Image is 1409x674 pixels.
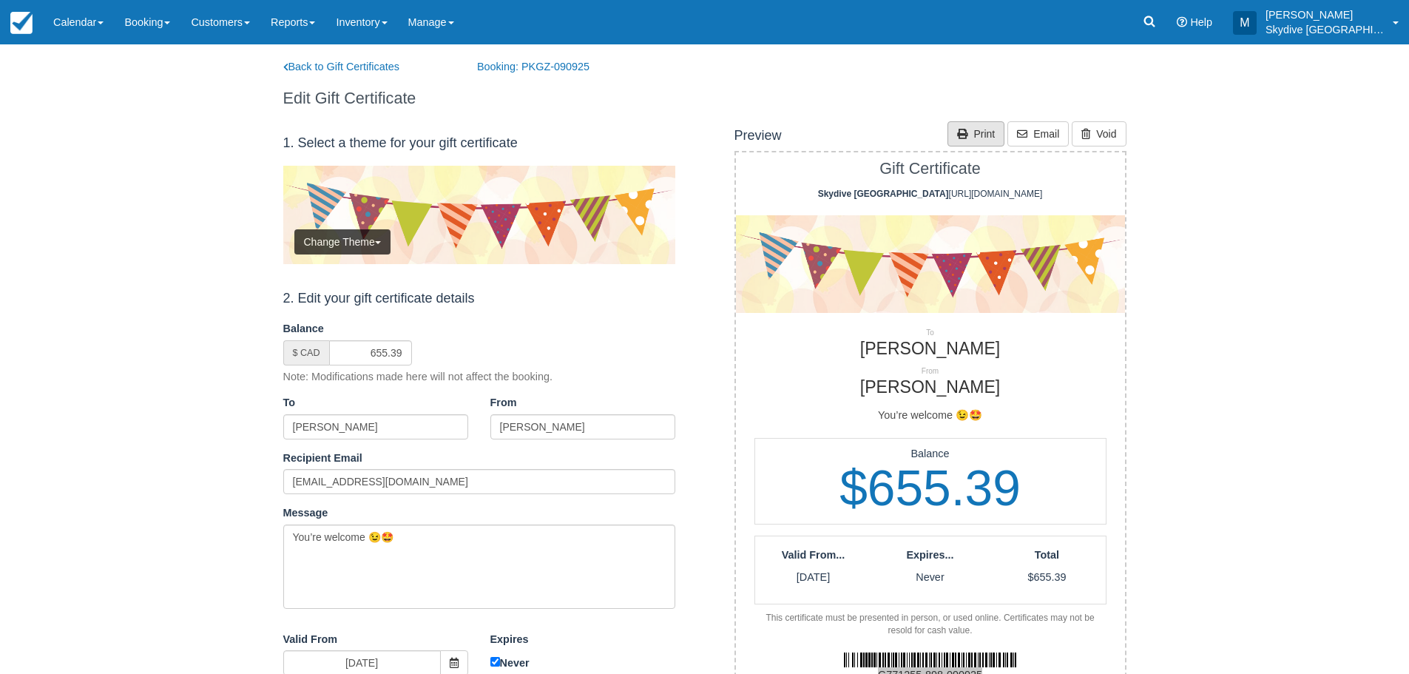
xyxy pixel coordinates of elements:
[734,129,782,144] h4: Preview
[490,632,529,647] label: Expires
[988,570,1105,585] p: $655.39
[490,414,675,439] input: Name
[283,291,675,306] h4: 2. Edit your gift certificate details
[736,397,1125,438] div: You’re welcome 😉🤩
[725,378,1136,397] h2: [PERSON_NAME]
[755,461,1106,516] h1: $655.39
[818,189,1043,199] span: [URL][DOMAIN_NAME]
[283,525,675,609] textarea: You’re welcome 😉🤩
[490,654,675,671] label: Never
[871,570,988,585] p: Never
[283,369,553,385] p: Note: Modifications made here will not affect the booking.
[947,121,1004,146] a: Print
[725,340,1136,358] h2: [PERSON_NAME]
[10,12,33,34] img: checkfront-main-nav-mini-logo.png
[1266,22,1384,37] p: Skydive [GEOGRAPHIC_DATA]
[906,549,953,561] strong: Expires...
[283,395,320,411] label: To
[283,505,328,521] label: Message
[1266,7,1384,22] p: [PERSON_NAME]
[1072,121,1126,146] a: Void
[272,90,683,107] h1: Edit Gift Certificate
[1177,17,1187,27] i: Help
[329,340,412,365] input: 0.00
[1007,121,1069,146] a: Email
[1233,11,1257,35] div: M
[283,414,468,439] input: Name
[283,136,675,151] h4: 1. Select a theme for your gift certificate
[1035,549,1059,561] strong: Total
[490,657,500,667] input: Never
[283,451,362,466] label: Recipient Email
[466,59,660,75] a: Booking: PKGZ-090925
[283,166,675,264] img: celebration.png
[736,215,1125,313] img: celebration.png
[283,321,324,337] label: Balance
[755,570,872,585] p: [DATE]
[818,189,949,199] strong: Skydive [GEOGRAPHIC_DATA]
[1190,16,1212,28] span: Help
[725,328,1136,338] p: To
[725,366,1136,377] p: From
[294,229,391,255] button: Change Theme
[754,612,1106,637] div: This certificate must be presented in person, or used online. Certificates may not be resold for ...
[782,549,845,561] strong: Valid From...
[755,446,1106,462] p: Balance
[725,160,1136,178] h1: Gift Certificate
[283,632,338,647] label: Valid From
[283,469,675,494] input: Email
[293,348,320,358] small: $ CAD
[490,395,527,411] label: From
[272,59,467,75] a: Back to Gift Certificates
